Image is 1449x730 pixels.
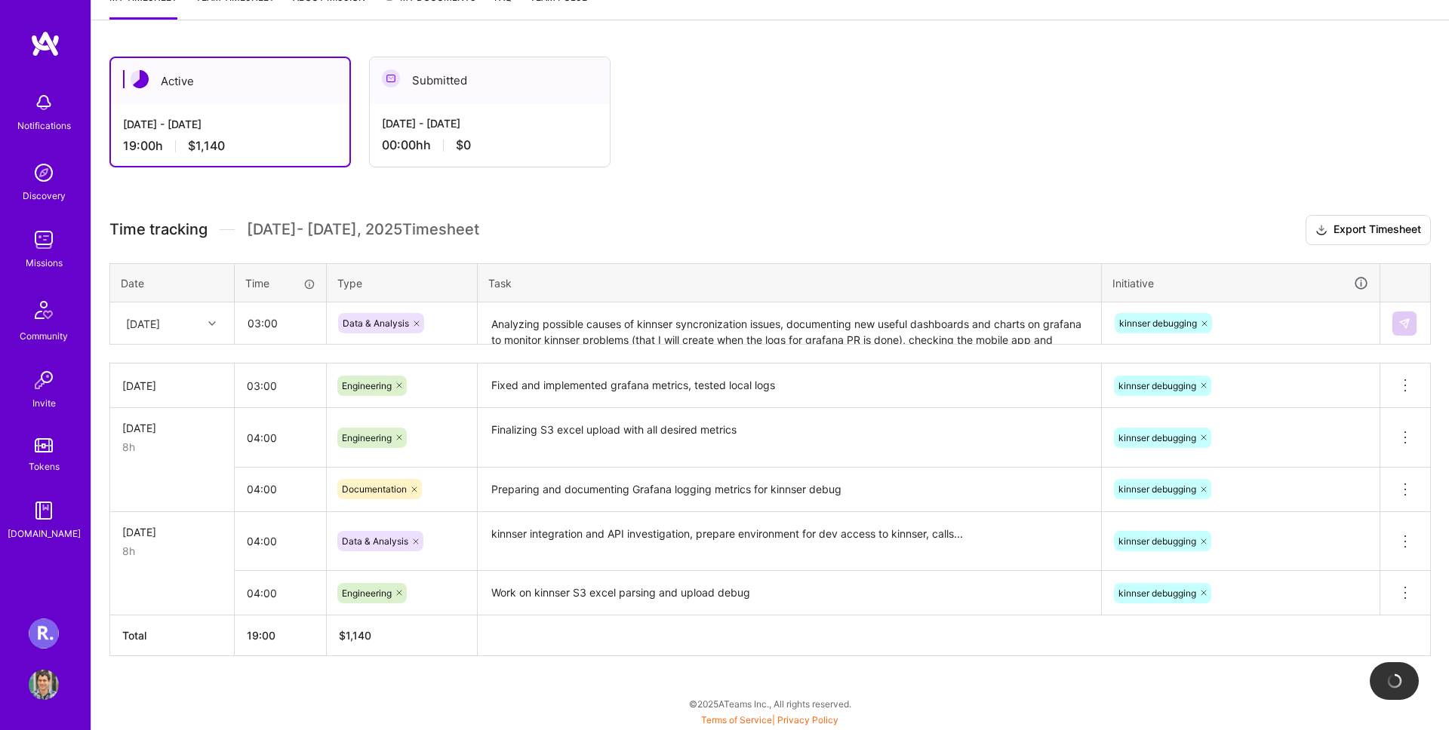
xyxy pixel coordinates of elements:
[342,432,392,443] span: Engineering
[342,483,407,495] span: Documentation
[29,670,59,700] img: User Avatar
[1118,535,1196,547] span: kinnser debugging
[29,158,59,188] img: discovery
[327,263,478,302] th: Type
[382,115,598,131] div: [DATE] - [DATE]
[20,328,68,344] div: Community
[32,395,56,411] div: Invite
[235,573,326,613] input: HH:MM
[122,378,222,394] div: [DATE]
[342,535,408,547] span: Data & Analysis
[339,629,371,642] span: $ 1,140
[235,418,326,458] input: HH:MM
[1398,317,1411,330] img: Submit
[1306,215,1431,245] button: Export Timesheet
[110,615,235,656] th: Total
[1118,483,1196,495] span: kinnser debugging
[110,263,235,302] th: Date
[479,469,1100,511] textarea: Preparing and documenting Grafana logging metrics for kinnser debug
[109,220,208,239] span: Time tracking
[23,188,66,204] div: Discovery
[478,263,1102,302] th: Task
[8,526,81,541] div: [DOMAIN_NAME]
[235,615,327,656] th: 19:00
[370,57,610,103] div: Submitted
[1387,673,1402,689] img: loading
[235,303,325,343] input: HH:MM
[1118,432,1196,443] span: kinnser debugging
[123,138,337,154] div: 19:00 h
[1315,222,1327,238] i: icon Download
[122,524,222,540] div: [DATE]
[1392,311,1418,336] div: null
[479,514,1100,570] textarea: kinnser integration and API investigation, prepare environment for dev access to kinnser, calls...
[29,87,59,118] img: bell
[245,275,315,291] div: Time
[382,137,598,153] div: 00:00h h
[343,317,409,329] span: Data & Analysis
[235,521,326,561] input: HH:MM
[342,587,392,599] span: Engineering
[122,420,222,436] div: [DATE]
[208,320,216,327] i: icon Chevron
[25,618,63,649] a: Roger Healthcare: Team for Clinical Intake Platform
[456,137,471,153] span: $0
[26,292,62,328] img: Community
[126,315,160,331] div: [DATE]
[701,714,772,725] a: Terms of Service
[122,543,222,559] div: 8h
[1118,380,1196,391] span: kinnser debugging
[777,714,838,725] a: Privacy Policy
[701,714,838,725] span: |
[29,459,60,474] div: Tokens
[235,469,326,509] input: HH:MM
[479,409,1100,466] textarea: Finalizing S3 excel upload with all desired metrics
[26,255,63,271] div: Missions
[122,439,222,455] div: 8h
[131,70,149,88] img: Active
[29,495,59,526] img: guide book
[235,366,326,406] input: HH:MM
[1112,275,1369,292] div: Initiative
[35,438,53,452] img: tokens
[479,365,1100,406] textarea: Fixed and implemented grafana metrics, tested local logs
[342,380,392,391] span: Engineering
[29,618,59,649] img: Roger Healthcare: Team for Clinical Intake Platform
[91,685,1449,722] div: © 2025 ATeams Inc., All rights reserved.
[188,138,225,154] span: $1,140
[479,572,1100,614] textarea: Work on kinnser S3 excel parsing and upload debug
[382,69,400,87] img: Submitted
[30,30,60,57] img: logo
[17,118,71,133] div: Notifications
[1118,587,1196,599] span: kinnser debugging
[1119,317,1197,329] span: kinnser debugging
[29,225,59,255] img: teamwork
[25,670,63,700] a: User Avatar
[123,116,337,132] div: [DATE] - [DATE]
[29,365,59,395] img: Invite
[247,220,479,239] span: [DATE] - [DATE] , 2025 Timesheet
[479,304,1100,344] textarea: Analyzing possible causes of kinnser syncronization issues, documenting new useful dashboards and...
[111,58,349,104] div: Active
